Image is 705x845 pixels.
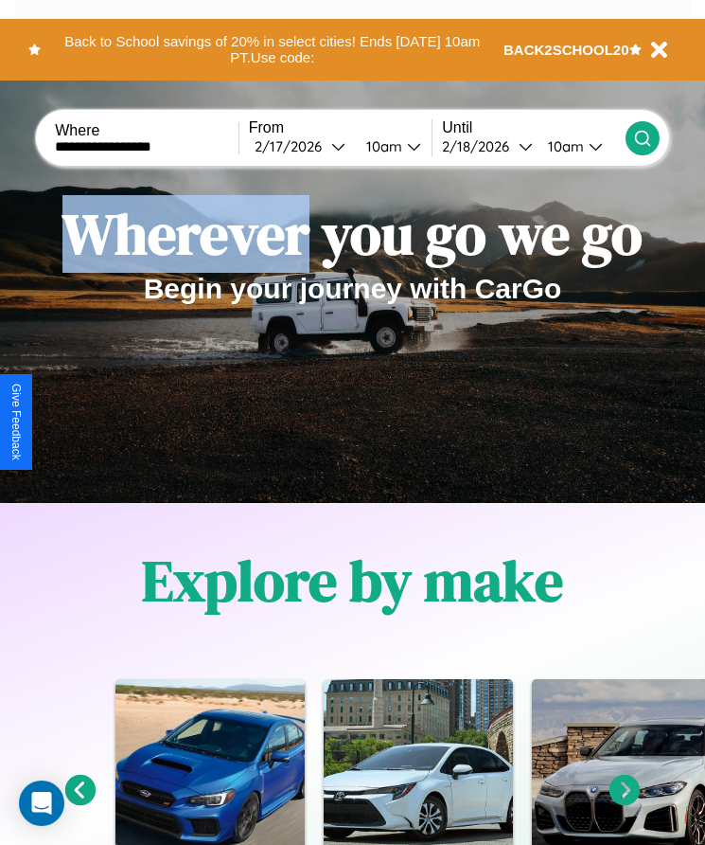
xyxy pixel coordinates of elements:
h1: Explore by make [142,542,563,620]
div: 10am [538,137,589,155]
div: 2 / 18 / 2026 [442,137,519,155]
button: 10am [351,136,432,156]
div: 2 / 17 / 2026 [255,137,331,155]
button: Back to School savings of 20% in select cities! Ends [DATE] 10am PT.Use code: [41,28,503,71]
button: 2/17/2026 [249,136,351,156]
b: BACK2SCHOOL20 [503,42,629,58]
div: Give Feedback [9,384,23,460]
label: From [249,119,432,136]
button: 10am [533,136,626,156]
label: Until [442,119,626,136]
div: Open Intercom Messenger [19,781,64,826]
label: Where [55,122,238,139]
div: 10am [357,137,407,155]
